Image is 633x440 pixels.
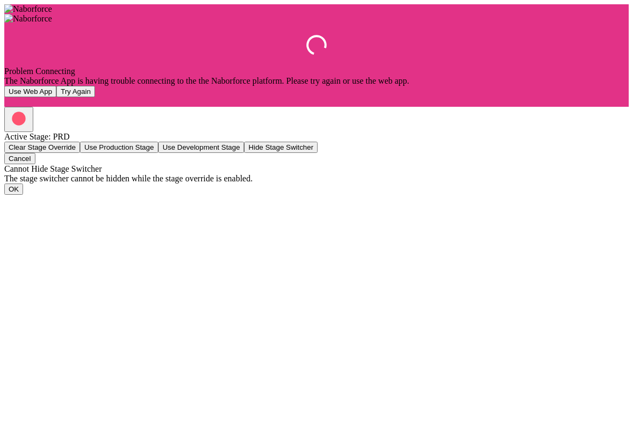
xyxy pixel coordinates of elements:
button: Use Web App [4,86,56,97]
div: Active Stage: PRD [4,132,629,142]
button: OK [4,184,23,195]
button: Cancel [4,153,35,164]
img: Naborforce [4,4,52,14]
button: Clear Stage Override [4,142,80,153]
div: Cannot Hide Stage Switcher [4,164,629,174]
img: Naborforce [4,14,52,24]
button: Use Production Stage [80,142,158,153]
div: The Naborforce App is having trouble connecting to the the Naborforce platform. Please try again ... [4,76,629,86]
div: The stage switcher cannot be hidden while the stage override is enabled. [4,174,629,184]
div: Problem Connecting [4,67,629,76]
button: Use Development Stage [158,142,244,153]
button: Hide Stage Switcher [244,142,318,153]
button: Try Again [56,86,95,97]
